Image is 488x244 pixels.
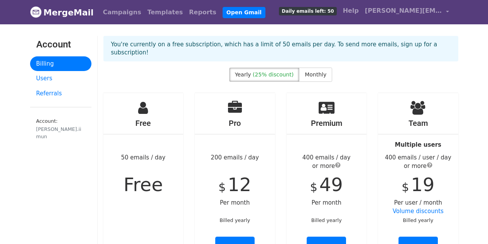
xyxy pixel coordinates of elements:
[395,141,441,148] strong: Multiple users
[378,119,458,128] h4: Team
[186,5,220,20] a: Reports
[340,3,362,19] a: Help
[287,119,367,128] h4: Premium
[111,41,451,57] p: You're currently on a free subscription, which has a limit of 50 emails per day. To send more ema...
[144,5,186,20] a: Templates
[30,56,91,71] a: Billing
[279,7,336,15] span: Daily emails left: 50
[30,6,42,18] img: MergeMail logo
[195,119,275,128] h4: Pro
[218,180,226,194] span: $
[411,174,434,195] span: 19
[235,71,251,78] span: Yearly
[253,71,294,78] span: (25% discount)
[393,208,444,215] a: Volume discounts
[402,180,409,194] span: $
[311,217,342,223] small: Billed yearly
[228,174,251,195] span: 12
[30,71,91,86] a: Users
[36,39,85,50] h3: Account
[403,217,433,223] small: Billed yearly
[30,86,91,101] a: Referrals
[123,174,163,195] span: Free
[319,174,343,195] span: 49
[36,125,85,140] div: [PERSON_NAME].iimun
[276,3,339,19] a: Daily emails left: 50
[310,180,317,194] span: $
[30,4,94,20] a: MergeMail
[220,217,250,223] small: Billed yearly
[287,153,367,171] div: 400 emails / day or more
[223,7,265,18] a: Open Gmail
[365,6,442,15] span: [PERSON_NAME][EMAIL_ADDRESS][DOMAIN_NAME]
[100,5,144,20] a: Campaigns
[103,119,184,128] h4: Free
[36,118,85,140] small: Account:
[378,153,458,171] div: 400 emails / user / day or more
[305,71,326,78] span: Monthly
[362,3,452,21] a: [PERSON_NAME][EMAIL_ADDRESS][DOMAIN_NAME]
